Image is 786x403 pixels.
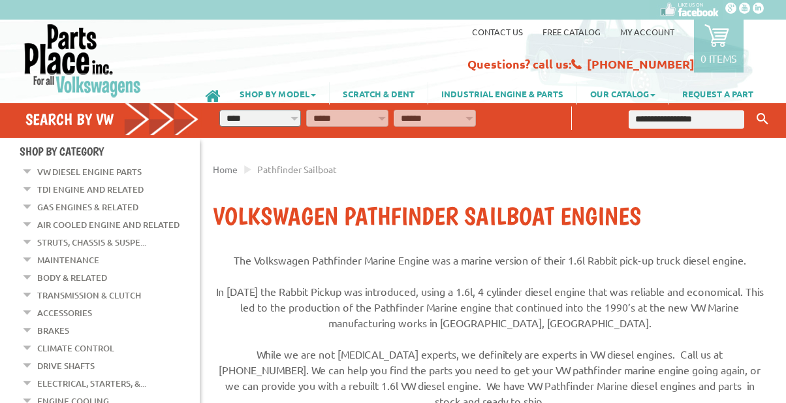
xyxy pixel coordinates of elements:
h4: Search by VW [25,110,199,129]
a: Transmission & Clutch [37,287,141,304]
a: REQUEST A PART [669,82,766,105]
a: SHOP BY MODEL [227,82,329,105]
button: Keyword Search [753,108,772,130]
a: 0 items [694,20,744,73]
span: Pathfinder Sailboat [257,163,337,175]
a: Drive Shafts [37,357,95,374]
a: Maintenance [37,251,99,268]
a: TDI Engine and Related [37,181,144,198]
a: Free Catalog [542,26,601,37]
a: Air Cooled Engine and Related [37,216,180,233]
a: Accessories [37,304,92,321]
h4: Shop By Category [20,144,200,158]
a: Climate Control [37,340,114,357]
img: Parts Place Inc! [23,23,142,98]
h1: Volkswagen Pathfinder Sailboat Engines [213,201,766,233]
span: In [DATE] the Rabbit Pickup was introduced, using a 1.6l, 4 cylinder diesel engine that was relia... [216,285,764,329]
a: Contact us [472,26,523,37]
a: INDUSTRIAL ENGINE & PARTS [428,82,576,105]
a: Electrical, Starters, &... [37,375,146,392]
a: Gas Engines & Related [37,199,138,216]
a: OUR CATALOG [577,82,668,105]
p: 0 items [700,52,737,65]
a: Body & Related [37,269,107,286]
a: VW Diesel Engine Parts [37,163,142,180]
a: Brakes [37,322,69,339]
a: SCRATCH & DENT [330,82,428,105]
a: My Account [620,26,674,37]
a: Home [213,163,238,175]
a: Struts, Chassis & Suspe... [37,234,146,251]
span: The Volkswagen Pathfinder Marine Engine was a marine version of their 1.6l Rabbit pick-up truck d... [234,253,746,266]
